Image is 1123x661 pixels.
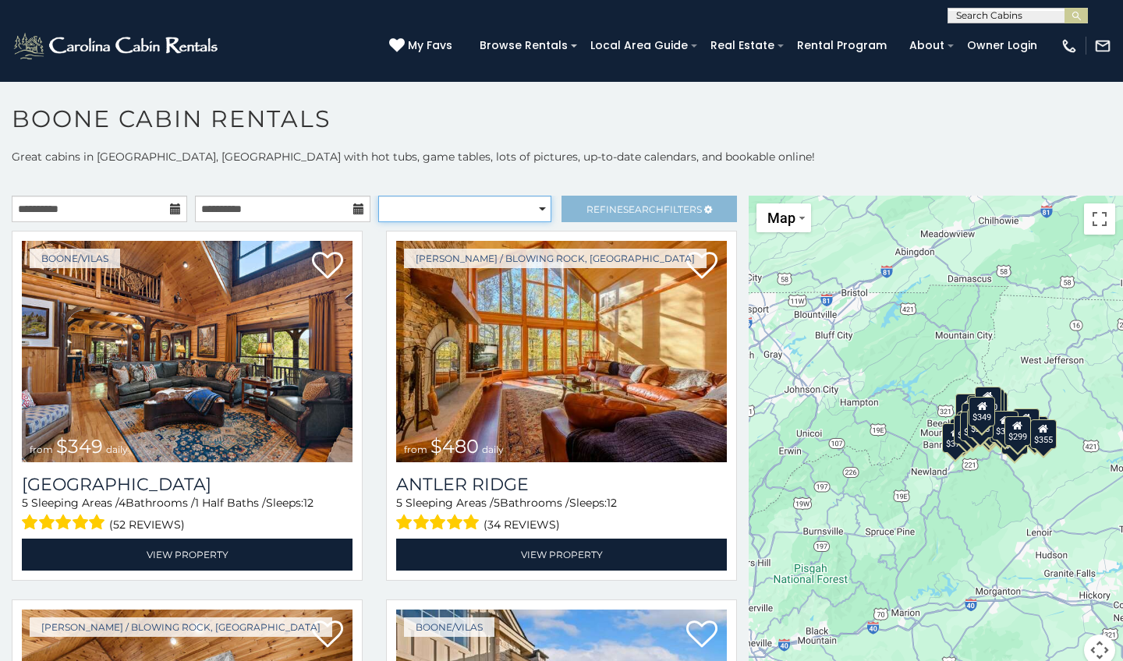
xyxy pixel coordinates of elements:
[404,249,707,268] a: [PERSON_NAME] / Blowing Rock, [GEOGRAPHIC_DATA]
[942,422,969,452] div: $375
[109,514,185,535] span: (52 reviews)
[967,408,994,438] div: $225
[969,397,995,426] div: $349
[22,241,352,462] a: Diamond Creek Lodge from $349 daily
[583,34,696,58] a: Local Area Guide
[586,203,702,215] span: Refine Filters
[22,495,352,535] div: Sleeping Areas / Bathrooms / Sleeps:
[430,435,479,458] span: $480
[30,444,53,455] span: from
[404,617,494,637] a: Boone/Vilas
[482,444,504,455] span: daily
[484,514,560,535] span: (34 reviews)
[106,444,128,455] span: daily
[1013,408,1040,438] div: $930
[975,386,1001,415] div: $320
[396,495,727,535] div: Sleeping Areas / Bathrooms / Sleeps:
[1061,37,1078,55] img: phone-regular-white.png
[56,435,103,458] span: $349
[195,496,266,510] span: 1 Half Baths /
[396,474,727,495] a: Antler Ridge
[954,414,980,444] div: $325
[408,37,452,54] span: My Favs
[30,617,332,637] a: [PERSON_NAME] / Blowing Rock, [GEOGRAPHIC_DATA]
[22,539,352,571] a: View Property
[955,394,982,423] div: $635
[396,241,727,462] img: Antler Ridge
[404,444,427,455] span: from
[494,496,500,510] span: 5
[686,619,717,652] a: Add to favorites
[959,34,1045,58] a: Owner Login
[607,496,617,510] span: 12
[789,34,895,58] a: Rental Program
[756,203,811,232] button: Change map style
[396,496,402,510] span: 5
[623,203,664,215] span: Search
[960,412,987,441] div: $395
[902,34,952,58] a: About
[396,241,727,462] a: Antler Ridge from $480 daily
[303,496,314,510] span: 12
[767,210,795,226] span: Map
[1094,37,1111,55] img: mail-regular-white.png
[119,496,126,510] span: 4
[22,496,28,510] span: 5
[976,413,1002,443] div: $315
[1030,419,1057,449] div: $355
[703,34,782,58] a: Real Estate
[312,250,343,283] a: Add to favorites
[12,30,222,62] img: White-1-2.png
[389,37,456,55] a: My Favs
[30,249,120,268] a: Boone/Vilas
[1004,416,1031,446] div: $299
[396,539,727,571] a: View Property
[992,410,1018,440] div: $380
[22,241,352,462] img: Diamond Creek Lodge
[561,196,737,222] a: RefineSearchFilters
[22,474,352,495] a: [GEOGRAPHIC_DATA]
[1084,203,1115,235] button: Toggle fullscreen view
[1001,425,1028,454] div: $350
[22,474,352,495] h3: Diamond Creek Lodge
[472,34,576,58] a: Browse Rentals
